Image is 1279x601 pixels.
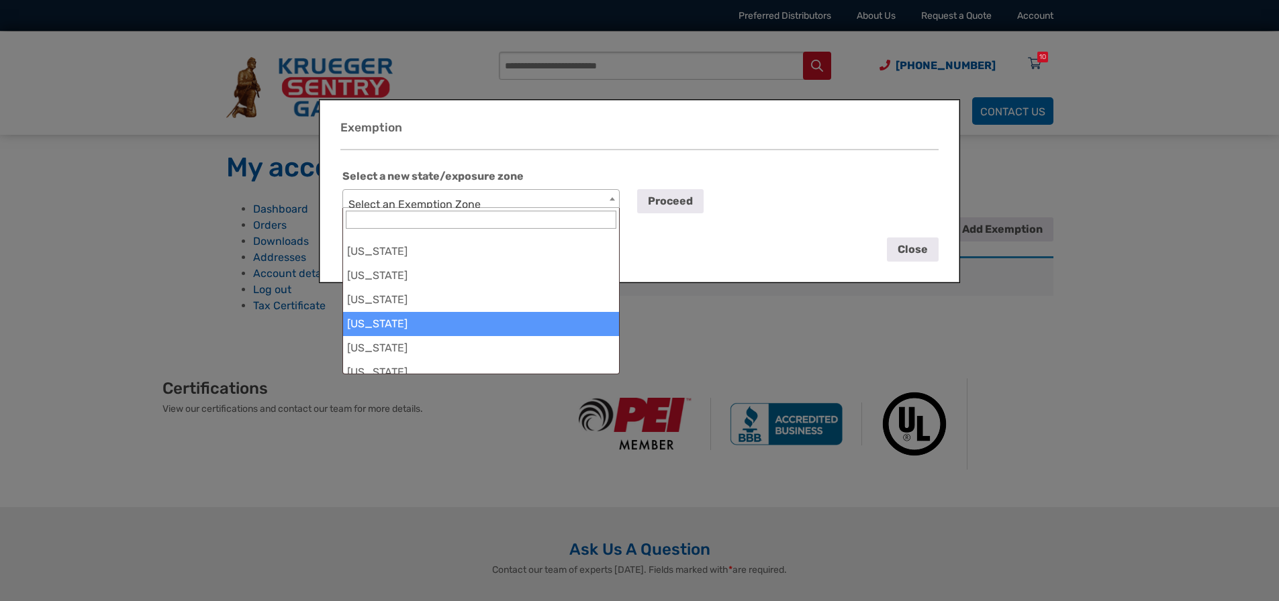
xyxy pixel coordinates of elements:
button: Proceed [637,189,704,213]
li: [US_STATE] [343,360,619,384]
span: Select an Exemption Zone [342,189,620,208]
li: [US_STATE] [343,264,619,288]
button: Close [887,237,939,262]
li: [US_STATE] [343,312,619,336]
div: 10 [1039,52,1046,62]
li: [US_STATE] [343,288,619,312]
span: Select an Exemption Zone [343,190,619,219]
h3: Exemption [340,121,939,135]
label: Select a new state/exposure zone [342,166,620,187]
li: [US_STATE] [343,239,619,264]
li: [US_STATE] [343,336,619,360]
